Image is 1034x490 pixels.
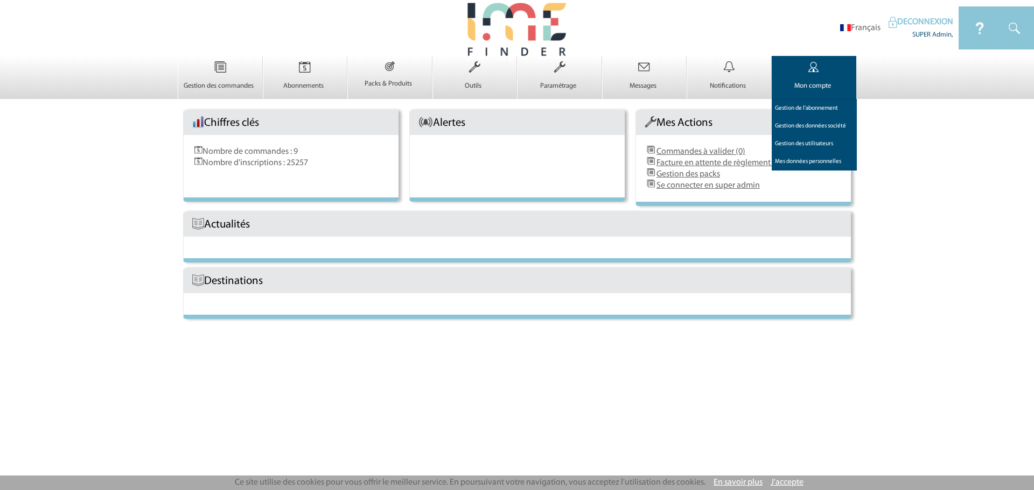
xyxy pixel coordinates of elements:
img: DemandeDeDevis.png [647,180,655,188]
img: Evenements.png [194,157,202,165]
a: Mon compte [772,72,856,90]
a: Se connecter en super admin [656,181,760,190]
a: Outils [433,72,517,90]
img: Abonnements [283,56,327,79]
p: Outils [433,82,514,90]
img: Outils.png [645,116,656,128]
img: Mon compte [792,56,836,79]
img: histo.png [192,116,204,128]
a: Packs & Produits [348,70,432,88]
p: Abonnements [263,82,345,90]
a: Gestion des utilisateurs [772,135,857,153]
p: Notifications [687,82,768,90]
div: Nombre de commandes : 9 Nombre d'inscriptions : 25257 [184,135,399,189]
p: Gestion des commandes [178,82,260,90]
img: Outils [452,56,497,79]
div: Actualités [184,212,851,237]
img: IDEAL Meetings & Events [889,17,897,28]
img: Evenements.png [194,146,202,154]
a: Gestion de l'abonnement [772,99,857,117]
img: fr [840,24,851,31]
a: Commandes à valider (0) [656,147,745,156]
p: Paramétrage [518,82,599,90]
a: DECONNEXION [889,18,953,26]
a: Gestion des données société [772,117,857,135]
img: Livre.png [192,274,204,286]
li: Français [840,23,881,33]
a: Paramétrage [518,72,602,90]
a: Messages [603,72,687,90]
div: Destinations [184,268,851,293]
img: Messages [622,56,666,79]
a: Gestion des packs [656,170,720,179]
img: AlerteAccueil.png [418,116,433,128]
p: Packs & Produits [348,80,429,88]
img: Paramétrage [537,56,582,79]
img: Livre.png [192,218,204,230]
img: DemandeDeDevis.png [647,157,655,165]
div: Mes Actions [636,110,851,135]
img: IDEAL Meetings & Events [1001,6,1034,49]
a: Mes données personnelles [772,153,857,171]
a: En savoir plus [714,478,763,487]
div: SUPER Admin, [889,28,953,39]
p: Messages [603,82,684,90]
a: Abonnements [263,72,347,90]
a: J'accepte [771,478,804,487]
div: Chiffres clés [184,110,399,135]
img: DemandeDeDevis.png [647,168,655,176]
img: Notifications [707,56,751,79]
img: IDEAL Meetings & Events [959,6,1001,49]
img: DemandeDeDevis.png [647,146,655,154]
img: Gestion des commandes [198,56,242,79]
div: Alertes [410,110,625,135]
p: Mon compte [772,82,854,90]
a: Notifications [687,72,771,90]
a: Facture en attente de règlement (0) [656,159,782,167]
img: Packs & Produits [369,56,411,76]
a: Gestion des commandes [178,72,262,90]
span: Ce site utilise des cookies pour vous offrir le meilleur service. En poursuivant votre navigation... [235,478,705,487]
